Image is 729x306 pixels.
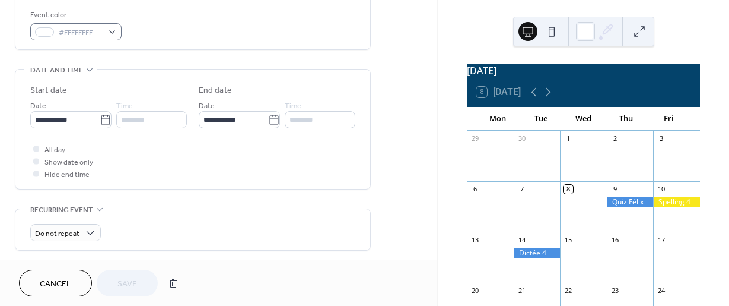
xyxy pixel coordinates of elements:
[564,286,572,295] div: 22
[607,197,654,207] div: Quiz Félix
[653,197,700,207] div: Spelling 4
[470,286,479,295] div: 20
[44,144,65,156] span: All day
[564,235,572,244] div: 15
[476,107,519,131] div: Mon
[517,134,526,143] div: 30
[517,185,526,194] div: 7
[657,134,666,143] div: 3
[44,156,93,169] span: Show date only
[610,235,619,244] div: 16
[520,107,562,131] div: Tue
[35,227,79,241] span: Do not repeat
[44,169,90,181] span: Hide end time
[562,107,605,131] div: Wed
[607,248,654,258] div: MTLJ 5
[657,235,666,244] div: 17
[610,286,619,295] div: 23
[564,134,572,143] div: 1
[30,9,119,21] div: Event color
[30,84,67,97] div: Start date
[610,134,619,143] div: 2
[199,100,215,112] span: Date
[657,185,666,194] div: 10
[40,278,71,291] span: Cancel
[467,64,700,78] div: [DATE]
[199,84,232,97] div: End date
[30,64,83,77] span: Date and time
[514,248,561,258] div: Dictée 4
[605,107,648,131] div: Thu
[653,248,700,258] div: Problem Solver 5
[657,286,666,295] div: 24
[30,100,46,112] span: Date
[517,235,526,244] div: 14
[59,27,103,39] span: #FFFFFFFF
[470,134,479,143] div: 29
[285,100,301,112] span: Time
[19,270,92,296] button: Cancel
[470,235,479,244] div: 13
[648,107,690,131] div: Fri
[470,185,479,194] div: 6
[517,286,526,295] div: 21
[564,185,572,194] div: 8
[610,185,619,194] div: 9
[30,204,93,216] span: Recurring event
[116,100,133,112] span: Time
